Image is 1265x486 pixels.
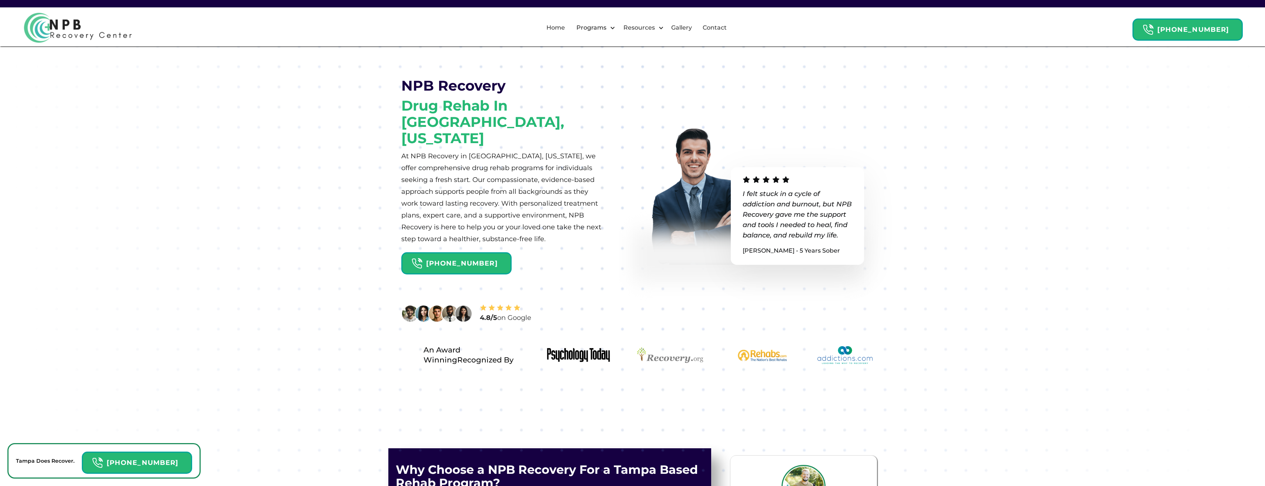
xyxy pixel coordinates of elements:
[401,249,512,274] a: Header Calendar Icons[PHONE_NUMBER]
[570,16,617,40] div: Programs
[16,456,74,465] p: Tampa Does Recover.
[424,345,532,365] div: An Award Winning Recognized By
[480,314,497,322] strong: 4.8/5
[575,23,608,32] div: Programs
[1110,404,1265,486] iframe: Tidio Chat
[82,448,192,474] a: Header Calendar Icons[PHONE_NUMBER]
[401,98,601,146] h1: Drug Rehab in [GEOGRAPHIC_DATA], [US_STATE]
[441,305,459,323] img: A man with a beard wearing a white shirt and black tie.
[455,305,472,323] img: A woman in a business suit posing for a picture.
[1157,26,1229,34] strong: [PHONE_NUMBER]
[107,459,178,467] strong: [PHONE_NUMBER]
[743,246,852,256] p: [PERSON_NAME] - 5 Years Sober
[401,305,419,323] img: A man with a beard smiling at the camera.
[1142,24,1154,36] img: Header Calendar Icons
[426,259,498,267] strong: [PHONE_NUMBER]
[480,313,531,323] div: on Google
[401,150,601,245] p: At NPB Recovery in [GEOGRAPHIC_DATA], [US_STATE], we offer comprehensive drug rehab programs for ...
[428,305,446,323] img: A man with a beard and a mustache.
[480,304,521,311] img: Stars review icon
[698,16,731,40] a: Contact
[415,305,432,323] img: A woman in a blue shirt is smiling.
[542,16,569,40] a: Home
[1132,15,1243,41] a: Header Calendar Icons[PHONE_NUMBER]
[411,258,422,269] img: Header Calendar Icons
[743,189,852,240] p: I felt stuck in a cycle of addiction and burnout, but NPB Recovery gave me the support and tools ...
[401,78,506,94] h1: NPB Recovery
[667,16,696,40] a: Gallery
[92,457,103,469] img: Header Calendar Icons
[622,23,657,32] div: Resources
[617,16,666,40] div: Resources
